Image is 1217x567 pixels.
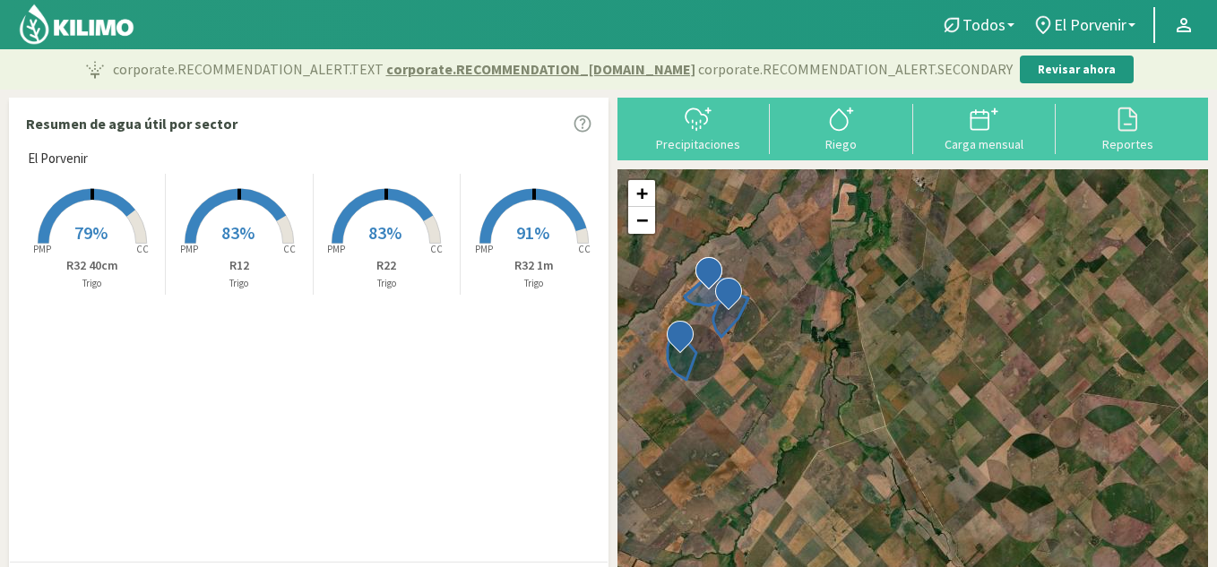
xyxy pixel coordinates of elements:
tspan: CC [578,243,591,255]
button: Revisar ahora [1020,56,1134,84]
a: Zoom in [628,180,655,207]
p: Trigo [314,276,460,291]
p: R12 [166,256,312,275]
div: Precipitaciones [632,138,764,150]
span: El Porvenir [1054,15,1126,34]
p: Resumen de agua útil por sector [26,113,237,134]
p: Trigo [19,276,165,291]
div: Carga mensual [919,138,1051,150]
button: Carga mensual [913,104,1057,151]
tspan: PMP [32,243,50,255]
p: R22 [314,256,460,275]
div: Reportes [1061,138,1194,150]
tspan: PMP [180,243,198,255]
span: corporate.RECOMMENDATION_[DOMAIN_NAME] [386,58,695,80]
div: Riego [775,138,908,150]
span: 83% [221,221,255,244]
tspan: CC [430,243,443,255]
tspan: CC [283,243,296,255]
button: Reportes [1056,104,1199,151]
span: 79% [74,221,108,244]
p: corporate.RECOMMENDATION_ALERT.TEXT [113,58,1013,80]
a: Zoom out [628,207,655,234]
p: R32 40cm [19,256,165,275]
span: El Porvenir [28,149,88,169]
span: corporate.RECOMMENDATION_ALERT.SECONDARY [698,58,1013,80]
button: Riego [770,104,913,151]
tspan: PMP [475,243,493,255]
button: Precipitaciones [626,104,770,151]
span: Todos [962,15,1006,34]
p: Trigo [461,276,608,291]
span: 83% [368,221,401,244]
p: Trigo [166,276,312,291]
span: 91% [516,221,549,244]
tspan: PMP [327,243,345,255]
p: Revisar ahora [1038,61,1116,79]
img: Kilimo [18,3,135,46]
tspan: CC [136,243,149,255]
p: R32 1m [461,256,608,275]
